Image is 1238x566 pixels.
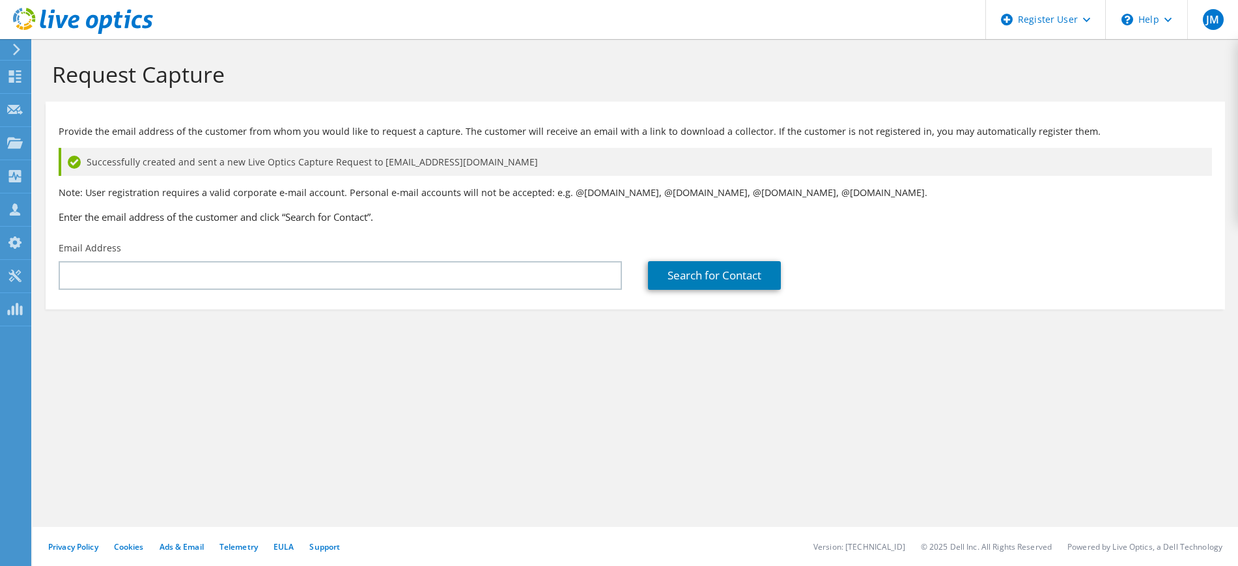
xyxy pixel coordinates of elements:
[114,541,144,552] a: Cookies
[1203,9,1224,30] span: JM
[160,541,204,552] a: Ads & Email
[219,541,258,552] a: Telemetry
[813,541,905,552] li: Version: [TECHNICAL_ID]
[59,124,1212,139] p: Provide the email address of the customer from whom you would like to request a capture. The cust...
[59,210,1212,224] h3: Enter the email address of the customer and click “Search for Contact”.
[309,541,340,552] a: Support
[274,541,294,552] a: EULA
[59,242,121,255] label: Email Address
[48,541,98,552] a: Privacy Policy
[52,61,1212,88] h1: Request Capture
[59,186,1212,200] p: Note: User registration requires a valid corporate e-mail account. Personal e-mail accounts will ...
[87,155,538,169] span: Successfully created and sent a new Live Optics Capture Request to [EMAIL_ADDRESS][DOMAIN_NAME]
[648,261,781,290] a: Search for Contact
[1067,541,1222,552] li: Powered by Live Optics, a Dell Technology
[1121,14,1133,25] svg: \n
[921,541,1052,552] li: © 2025 Dell Inc. All Rights Reserved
